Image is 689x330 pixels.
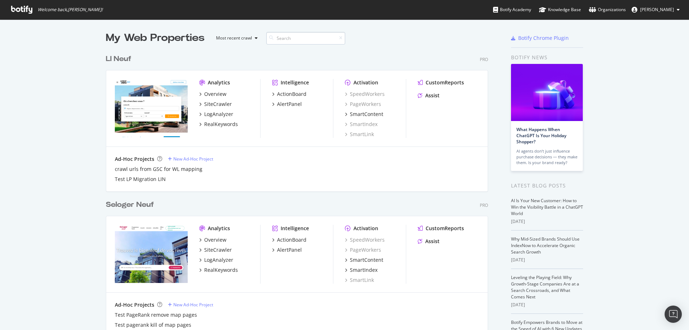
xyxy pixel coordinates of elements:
[115,79,188,137] img: neuf.logic-immo.com
[345,131,374,138] a: SmartLink
[511,218,583,225] div: [DATE]
[115,321,191,329] a: Test pagerank kill of map pages
[345,236,385,243] a: SpeedWorkers
[425,238,440,245] div: Assist
[199,90,226,98] a: Overview
[418,92,440,99] a: Assist
[418,225,464,232] a: CustomReports
[511,64,583,121] img: What Happens When ChatGPT Is Your Holiday Shopper?
[115,225,188,283] img: selogerneuf.com
[350,111,383,118] div: SmartContent
[281,79,309,86] div: Intelligence
[199,121,238,128] a: RealKeywords
[277,246,302,254] div: AlertPanel
[425,92,440,99] div: Assist
[511,302,583,308] div: [DATE]
[199,246,232,254] a: SiteCrawler
[115,176,166,183] a: Test LP Migration LIN
[204,246,232,254] div: SiteCrawler
[345,266,378,274] a: SmartIndex
[418,238,440,245] a: Assist
[511,236,580,255] a: Why Mid-Sized Brands Should Use IndexNow to Accelerate Organic Search Growth
[516,126,566,145] a: What Happens When ChatGPT Is Your Holiday Shopper?
[511,197,583,217] a: AI Is Your New Customer: How to Win the Visibility Battle in a ChatGPT World
[345,276,374,284] a: SmartLink
[345,246,381,254] a: PageWorkers
[204,256,233,264] div: LogAnalyzer
[204,101,232,108] div: SiteCrawler
[480,56,488,62] div: Pro
[216,36,252,40] div: Most recent crawl
[199,236,226,243] a: Overview
[480,202,488,208] div: Pro
[539,6,581,13] div: Knowledge Base
[281,225,309,232] div: Intelligence
[272,246,302,254] a: AlertPanel
[345,101,381,108] a: PageWorkers
[511,257,583,263] div: [DATE]
[518,34,569,42] div: Botify Chrome Plugin
[208,79,230,86] div: Analytics
[350,266,378,274] div: SmartIndex
[589,6,626,13] div: Organizations
[173,302,213,308] div: New Ad-Hoc Project
[640,6,674,13] span: Axel Roth
[106,200,157,210] a: Seloger Neuf
[511,274,579,300] a: Leveling the Playing Field: Why Growth-Stage Companies Are at a Search Crossroads, and What Comes...
[106,54,134,64] a: LI Neuf
[511,182,583,190] div: Latest Blog Posts
[516,148,577,166] div: AI agents don’t just influence purchase decisions — they make them. Is your brand ready?
[426,225,464,232] div: CustomReports
[115,155,154,163] div: Ad-Hoc Projects
[277,101,302,108] div: AlertPanel
[418,79,464,86] a: CustomReports
[345,111,383,118] a: SmartContent
[204,121,238,128] div: RealKeywords
[106,200,154,210] div: Seloger Neuf
[204,90,226,98] div: Overview
[345,121,378,128] a: SmartIndex
[168,156,213,162] a: New Ad-Hoc Project
[173,156,213,162] div: New Ad-Hoc Project
[277,90,306,98] div: ActionBoard
[38,7,103,13] span: Welcome back, [PERSON_NAME] !
[345,90,385,98] a: SpeedWorkers
[511,54,583,61] div: Botify news
[204,111,233,118] div: LogAnalyzer
[350,256,383,264] div: SmartContent
[204,266,238,274] div: RealKeywords
[353,79,378,86] div: Activation
[208,225,230,232] div: Analytics
[168,302,213,308] a: New Ad-Hoc Project
[115,301,154,308] div: Ad-Hoc Projects
[199,111,233,118] a: LogAnalyzer
[426,79,464,86] div: CustomReports
[511,34,569,42] a: Botify Chrome Plugin
[353,225,378,232] div: Activation
[199,256,233,264] a: LogAnalyzer
[272,101,302,108] a: AlertPanel
[272,90,306,98] a: ActionBoard
[210,32,261,44] button: Most recent crawl
[199,266,238,274] a: RealKeywords
[626,4,685,15] button: [PERSON_NAME]
[115,166,202,173] a: crawl urls from GSC for WL mapping
[345,256,383,264] a: SmartContent
[277,236,306,243] div: ActionBoard
[272,236,306,243] a: ActionBoard
[115,311,197,319] a: Test PageRank remove map pages
[199,101,232,108] a: SiteCrawler
[493,6,531,13] div: Botify Academy
[106,31,205,45] div: My Web Properties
